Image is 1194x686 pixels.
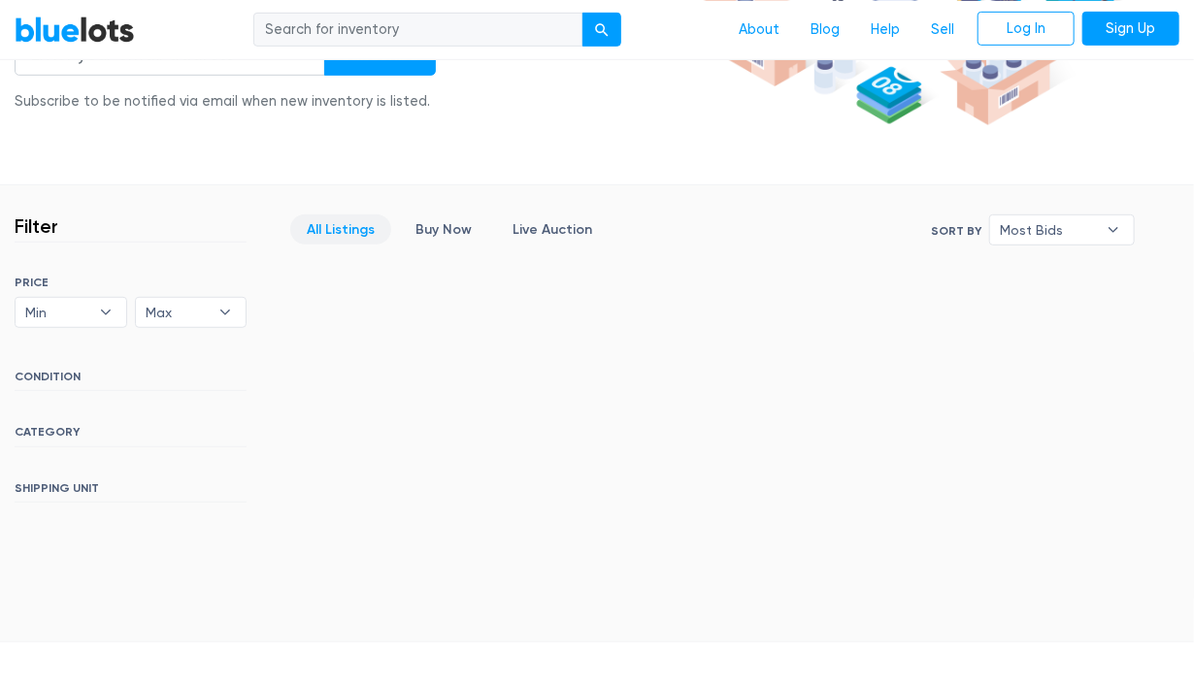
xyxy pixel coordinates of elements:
a: Sell [915,11,970,48]
a: Buy Now [399,214,488,245]
a: About [723,11,795,48]
span: Min [25,298,89,327]
b: ▾ [85,298,126,327]
div: Subscribe to be notified via email when new inventory is listed. [15,91,436,113]
a: All Listings [290,214,391,245]
span: Most Bids [1000,215,1097,245]
h6: CATEGORY [15,425,247,446]
a: Help [855,11,915,48]
h3: Filter [15,214,58,238]
b: ▾ [1093,215,1134,245]
a: Sign Up [1082,11,1179,46]
h6: CONDITION [15,370,247,391]
label: Sort By [931,222,981,240]
h6: SHIPPING UNIT [15,481,247,503]
a: Blog [795,11,855,48]
b: ▾ [205,298,246,327]
a: Log In [978,11,1075,46]
a: Live Auction [496,214,609,245]
h6: PRICE [15,276,247,289]
input: Search for inventory [253,12,583,47]
span: Max [146,298,210,327]
a: BlueLots [15,15,135,43]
